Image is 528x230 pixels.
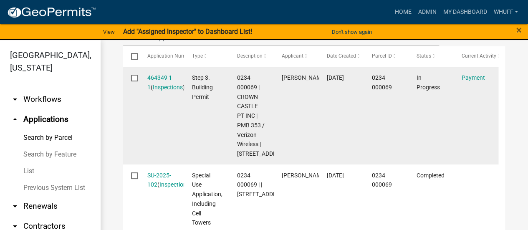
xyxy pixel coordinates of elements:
[192,53,203,59] span: Type
[237,74,288,157] span: 0234 000069 | CROWN CASTLE PT INC | PMB 353 / Verizon Wireless | 846 A CORINTH RD
[417,172,445,179] span: Completed
[274,46,319,66] datatable-header-cell: Applicant
[490,4,521,20] a: whuff
[371,172,392,188] span: 0234 000069
[237,53,263,59] span: Description
[417,74,440,91] span: In Progress
[153,84,183,91] a: Inspections
[147,171,176,190] div: ( )
[139,46,184,66] datatable-header-cell: Application Number
[440,4,490,20] a: My Dashboard
[10,201,20,211] i: arrow_drop_down
[371,53,392,59] span: Parcel ID
[159,181,189,188] a: Inspections
[453,46,498,66] datatable-header-cell: Current Activity
[147,73,176,92] div: ( )
[364,46,409,66] datatable-header-cell: Parcel ID
[10,94,20,104] i: arrow_drop_down
[327,53,356,59] span: Date Created
[123,46,139,66] datatable-header-cell: Select
[417,53,431,59] span: Status
[516,25,522,35] button: Close
[282,172,326,179] span: Jeannie Koehl
[409,46,454,66] datatable-header-cell: Status
[282,74,326,81] span: Jeannie Koehl
[462,74,485,81] a: Payment
[123,28,252,35] strong: Add "Assigned Inspector" to Dashboard List!
[371,74,392,91] span: 0234 000069
[327,172,344,179] span: 06/05/2025
[100,25,118,39] a: View
[147,53,193,59] span: Application Number
[516,24,522,36] span: ×
[147,74,172,91] a: 464349 1 1
[192,74,213,100] span: Step 3. Building Permit
[229,46,274,66] datatable-header-cell: Description
[462,53,496,59] span: Current Activity
[192,172,222,226] span: Special Use Application, Including Cell Towers
[327,74,344,81] span: 08/15/2025
[184,46,229,66] datatable-header-cell: Type
[328,25,375,39] button: Don't show again
[391,4,414,20] a: Home
[414,4,440,20] a: Admin
[319,46,364,66] datatable-header-cell: Date Created
[237,172,288,198] span: 0234 000069 | | 846 A CORINTH RD
[10,114,20,124] i: arrow_drop_up
[147,172,171,188] a: SU-2025-102
[282,53,303,59] span: Applicant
